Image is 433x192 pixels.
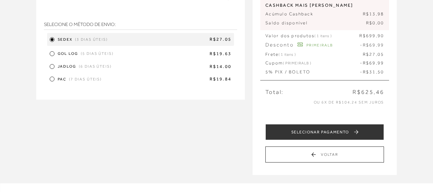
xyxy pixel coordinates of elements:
span: ( PRIMEIRALB ) [283,61,311,65]
span: ,90 [376,33,384,38]
span: R$14.00 [114,63,231,70]
span: (6 dias úteis) [79,64,112,69]
span: PRIMEIRALB [306,43,333,47]
span: JADLOG [58,64,77,69]
span: Frete [265,51,296,58]
span: -R$69,99 [360,42,384,47]
button: SELECIONAR PAGAMENTO [265,124,384,140]
span: R$0,00 [366,20,384,26]
p: Acúmulo Cashback [265,11,384,17]
p: Saldo disponível [265,20,384,26]
span: (5 dias úteis) [81,51,113,56]
span: SEDEX [58,37,73,42]
span: (3 dias úteis) [75,37,108,42]
span: ou 6x de R$104,24 sem juros [314,100,384,104]
span: ( 1 itens ) [314,34,332,38]
span: R$19.84 [104,76,231,82]
span: Gol Log [58,51,78,56]
span: (7 dias úteis) [69,77,102,82]
span: ( 1 itens ) [279,52,296,57]
span: 27 [369,52,376,57]
span: R$ [359,33,366,38]
span: R$13,98 [363,11,384,17]
span: -R$31,50 [360,69,384,75]
span: Cupom [265,60,311,66]
span: Desconto [265,42,294,48]
span: R$27.05 [110,36,231,43]
span: R$625,46 [353,88,384,96]
span: -R$69,99 [360,60,384,66]
span: PAC [58,77,67,82]
span: R$ [363,52,369,57]
span: CASHBACK MAIS [PERSON_NAME] [265,2,384,9]
span: R$19.63 [116,51,231,57]
span: 5% PIX / BOLETO [265,69,311,74]
span: 699 [366,33,376,38]
strong: SELECIONE O MÉTODO DE ENVIO: [44,19,237,30]
span: ,05 [376,52,384,57]
button: Voltar [265,146,384,163]
span: Valor dos produtos [265,33,332,39]
span: Total: [265,88,284,96]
